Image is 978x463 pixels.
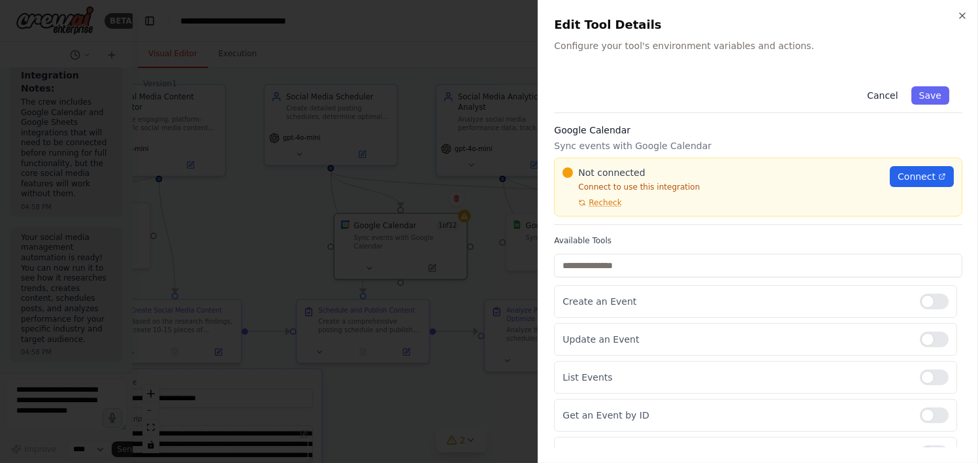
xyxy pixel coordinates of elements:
[898,170,936,183] span: Connect
[562,182,882,192] p: Connect to use this integration
[911,86,949,105] button: Save
[562,295,909,308] p: Create an Event
[562,333,909,346] p: Update an Event
[562,197,621,208] button: Recheck
[578,166,645,179] span: Not connected
[859,86,905,105] button: Cancel
[562,447,909,460] p: Delete an Event
[562,409,909,422] p: Get an Event by ID
[554,39,962,52] p: Configure your tool's environment variables and actions.
[554,124,962,137] h3: Google Calendar
[554,235,962,246] label: Available Tools
[562,371,909,384] p: List Events
[890,166,954,187] a: Connect
[554,16,962,34] h2: Edit Tool Details
[589,197,621,208] span: Recheck
[554,139,962,152] p: Sync events with Google Calendar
